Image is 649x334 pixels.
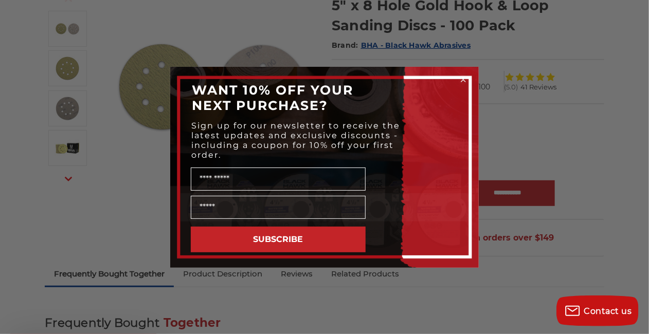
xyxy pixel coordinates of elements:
[191,227,366,252] button: SUBSCRIBE
[584,306,632,316] span: Contact us
[458,75,468,85] button: Close dialog
[192,82,353,113] span: WANT 10% OFF YOUR NEXT PURCHASE?
[556,295,639,326] button: Contact us
[191,121,400,160] span: Sign up for our newsletter to receive the latest updates and exclusive discounts - including a co...
[191,196,366,219] input: Email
